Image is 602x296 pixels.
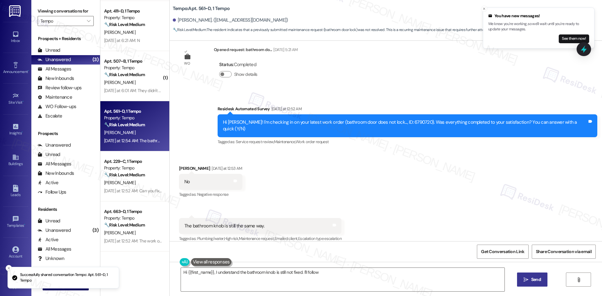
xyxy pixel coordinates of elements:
[218,106,597,114] div: Residesk Automated Survey
[517,273,547,287] button: Send
[274,139,296,144] span: Maintenance ,
[104,130,135,135] span: [PERSON_NAME]
[298,236,341,241] span: Escalation type escalation
[9,5,22,17] img: ResiDesk Logo
[104,38,140,43] div: [DATE] at 6:21 AM: N
[173,5,230,12] b: Tempo: Apt. 561~D, 1 Tempo
[31,130,100,137] div: Prospects
[104,108,162,115] div: Apt. 561~D, 1 Tempo
[38,161,71,167] div: All Messages
[38,236,59,243] div: Active
[219,60,260,70] div: : Completed
[20,272,114,283] p: Successfully shared conversation Tempo: Apt. 561~D, 1 Tempo
[38,85,82,91] div: Review follow-ups
[38,94,72,101] div: Maintenance
[104,215,162,221] div: Property: Tempo
[3,214,28,231] a: Templates •
[224,236,239,241] span: High risk ,
[104,115,162,121] div: Property: Tempo
[219,61,233,68] b: Status
[214,46,298,55] div: Opened request: bathroom do...
[223,119,587,132] div: Hi [PERSON_NAME]! I'm checking in on your latest work order (bathroom door does not lock..., ID: ...
[38,151,60,158] div: Unread
[536,248,592,255] span: Share Conversation via email
[22,130,23,134] span: •
[3,244,28,261] a: Account
[38,227,71,234] div: Unanswered
[91,226,100,235] div: (3)
[38,142,71,148] div: Unanswered
[104,222,145,228] strong: 🔧 Risk Level: Medium
[38,66,71,72] div: All Messages
[275,236,298,241] span: Emailed client ,
[31,35,100,42] div: Prospects + Residents
[104,80,135,85] span: [PERSON_NAME]
[104,165,162,171] div: Property: Tempo
[38,56,71,63] div: Unanswered
[6,265,12,271] button: Close toast
[104,180,135,185] span: [PERSON_NAME]
[104,72,145,77] strong: 🔧 Risk Level: Medium
[236,139,274,144] span: Service request review ,
[40,16,84,26] input: All communities
[197,192,229,197] span: Negative response
[481,248,524,255] span: Get Conversation Link
[270,106,302,112] div: [DATE] at 12:52 AM
[104,208,162,215] div: Apt. 663~D, 1 Tempo
[531,276,541,283] span: Send
[104,8,162,14] div: Apt. 411~D, 1 Tempo
[104,58,162,65] div: Apt. 507~B, 1 Tempo
[481,6,487,12] button: Close toast
[173,17,288,23] div: [PERSON_NAME]. ([EMAIL_ADDRESS][DOMAIN_NAME])
[87,18,90,23] i: 
[23,99,24,104] span: •
[24,222,25,227] span: •
[3,275,28,292] a: Support
[197,236,224,241] span: Plumbing/water ,
[104,158,162,165] div: Apt. 229~C, 1 Tempo
[3,121,28,138] a: Insights •
[104,22,145,27] strong: 🔧 Risk Level: Medium
[184,179,190,185] div: No
[272,46,298,53] div: [DATE] 5:21 AM
[239,236,275,241] span: Maintenance request ,
[38,113,62,119] div: Escalate
[184,223,264,229] div: The bathroom knob is still the same way.
[38,246,71,252] div: All Messages
[104,29,135,35] span: [PERSON_NAME]
[3,91,28,107] a: Site Visit •
[91,55,100,65] div: (3)
[38,179,59,186] div: Active
[173,27,206,32] strong: 🔧 Risk Level: Medium
[104,88,207,93] div: [DATE] at 6:01 AM: They didn't come in the room to check
[173,27,584,33] span: : The resident indicates that a previously submitted maintenance request (bathroom door lock) was...
[38,103,76,110] div: WO Follow-ups
[3,29,28,46] a: Inbox
[477,245,528,259] button: Get Conversation Link
[488,13,589,19] div: You have new messages!
[3,183,28,200] a: Leads
[576,277,581,282] i: 
[181,268,504,291] textarea: To enrich screen reader interactions, please activate Accessibility in Grammarly extension settings
[31,206,100,213] div: Residents
[38,6,94,16] label: Viewing conversations for
[104,122,145,127] strong: 🔧 Risk Level: Medium
[524,277,528,282] i: 
[38,75,74,82] div: New Inbounds
[28,69,29,73] span: •
[38,170,74,177] div: New Inbounds
[3,152,28,169] a: Buildings
[296,139,329,144] span: Work order request
[38,255,64,262] div: Unknown
[104,138,213,143] div: [DATE] at 12:54 AM: The bathroom knob is still the same way.
[179,165,242,174] div: [PERSON_NAME]
[38,218,60,224] div: Unread
[179,190,242,199] div: Tagged as:
[234,71,257,78] label: Show details
[38,47,60,54] div: Unread
[104,172,145,178] strong: 🔧 Risk Level: Medium
[179,234,341,243] div: Tagged as:
[184,60,190,67] div: WO
[104,230,135,236] span: [PERSON_NAME]
[488,21,589,32] p: We know you're working, so we'll wait until you're ready to update your messages.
